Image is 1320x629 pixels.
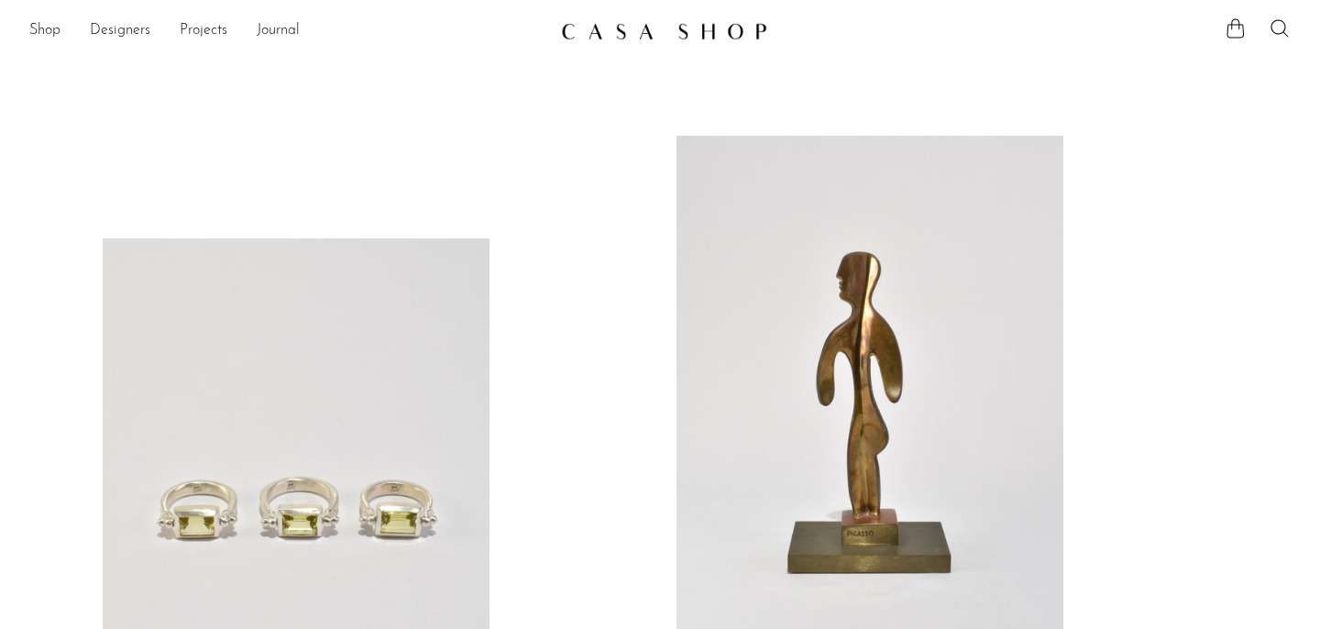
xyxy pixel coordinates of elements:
[257,19,300,43] a: Journal
[180,19,227,43] a: Projects
[90,19,150,43] a: Designers
[29,19,60,43] a: Shop
[29,16,546,47] nav: Desktop navigation
[29,16,546,47] ul: NEW HEADER MENU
